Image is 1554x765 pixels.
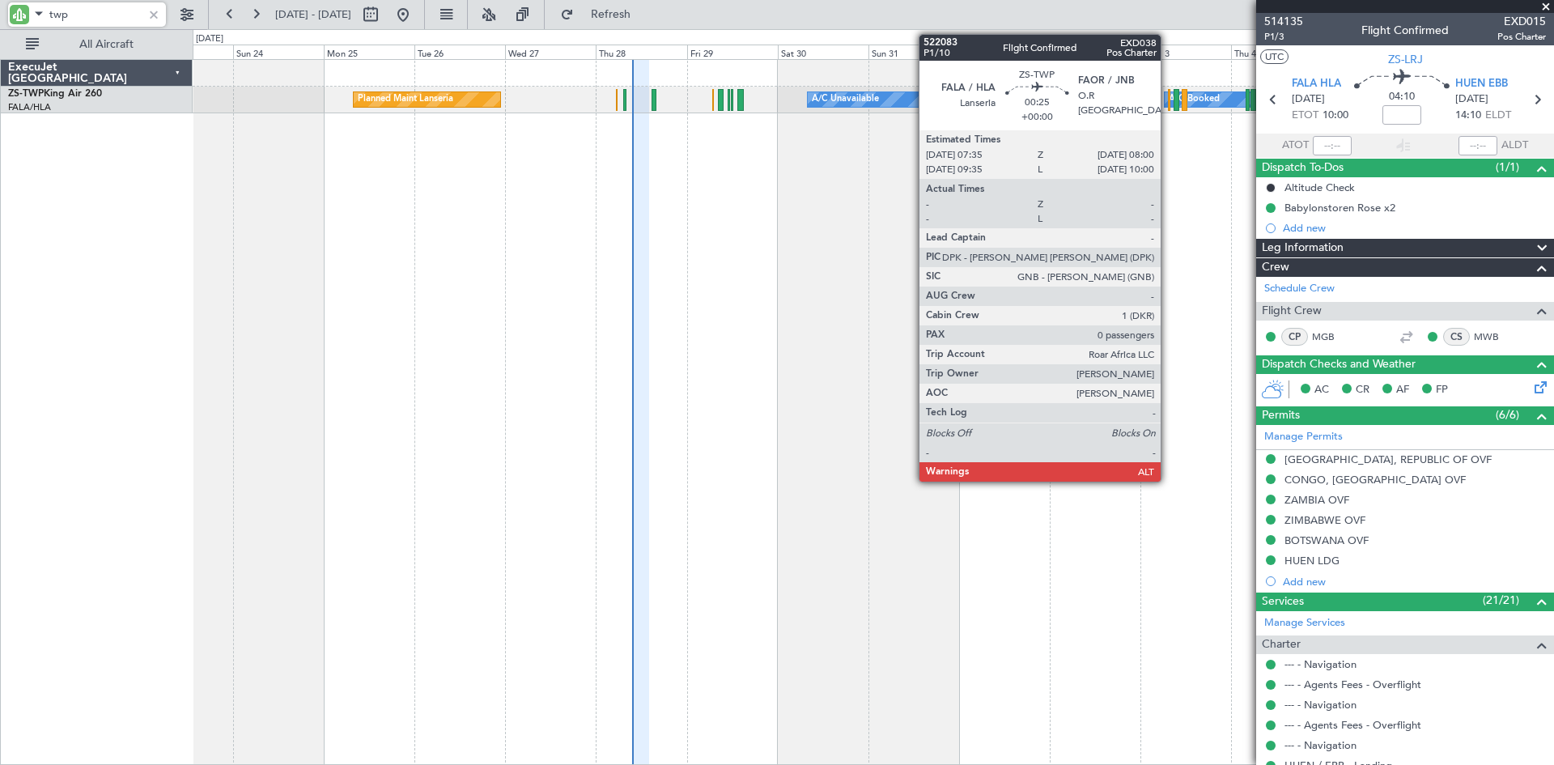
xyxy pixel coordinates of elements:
[1260,49,1289,64] button: UTC
[596,45,686,59] div: Thu 28
[275,7,351,22] span: [DATE] - [DATE]
[1284,678,1421,691] a: --- - Agents Fees - Overflight
[553,2,650,28] button: Refresh
[868,45,959,59] div: Sun 31
[1485,108,1511,124] span: ELDT
[1284,181,1355,194] div: Altitude Check
[1455,108,1481,124] span: 14:10
[1497,13,1546,30] span: EXD015
[1264,30,1303,44] span: P1/3
[18,32,176,57] button: All Aircraft
[505,45,596,59] div: Wed 27
[1284,554,1340,567] div: HUEN LDG
[1356,382,1369,398] span: CR
[1169,87,1220,112] div: A/C Booked
[1284,738,1357,752] a: --- - Navigation
[1455,76,1508,92] span: HUEN EBB
[1262,635,1301,654] span: Charter
[1284,657,1357,671] a: --- - Navigation
[1313,136,1352,155] input: --:--
[233,45,324,59] div: Sun 24
[1284,493,1349,507] div: ZAMBIA OVF
[1283,221,1546,235] div: Add new
[1496,159,1519,176] span: (1/1)
[1436,382,1448,398] span: FP
[1455,91,1488,108] span: [DATE]
[1262,159,1344,177] span: Dispatch To-Dos
[1284,473,1466,487] div: CONGO, [GEOGRAPHIC_DATA] OVF
[414,45,505,59] div: Tue 26
[1314,382,1329,398] span: AC
[1050,45,1140,59] div: Tue 2
[1284,698,1357,712] a: --- - Navigation
[1262,593,1304,611] span: Services
[49,2,142,27] input: A/C (Reg. or Type)
[1292,108,1318,124] span: ETOT
[1283,575,1546,589] div: Add new
[928,87,979,112] div: A/C Booked
[1361,22,1449,39] div: Flight Confirmed
[962,32,989,46] div: [DATE]
[1231,45,1322,59] div: Thu 4
[1262,406,1300,425] span: Permits
[1292,76,1341,92] span: FALA HLA
[577,9,645,20] span: Refresh
[1323,108,1348,124] span: 10:00
[1501,138,1528,154] span: ALDT
[1388,51,1423,68] span: ZS-LRJ
[324,45,414,59] div: Mon 25
[196,32,223,46] div: [DATE]
[959,45,1050,59] div: Mon 1
[1292,91,1325,108] span: [DATE]
[8,89,44,99] span: ZS-TWP
[1284,453,1492,466] div: [GEOGRAPHIC_DATA], REPUBLIC OF OVF
[1284,533,1369,547] div: BOTSWANA OVF
[1284,718,1421,732] a: --- - Agents Fees - Overflight
[42,39,171,50] span: All Aircraft
[1264,13,1303,30] span: 514135
[1474,329,1510,344] a: MWB
[1264,281,1335,297] a: Schedule Crew
[1312,329,1348,344] a: MGB
[778,45,868,59] div: Sat 30
[687,45,778,59] div: Fri 29
[1443,328,1470,346] div: CS
[1140,45,1231,59] div: Wed 3
[1396,382,1409,398] span: AF
[1284,513,1365,527] div: ZIMBABWE OVF
[1497,30,1546,44] span: Pos Charter
[358,87,453,112] div: Planned Maint Lanseria
[1281,328,1308,346] div: CP
[1264,615,1345,631] a: Manage Services
[1262,239,1344,257] span: Leg Information
[1483,592,1519,609] span: (21/21)
[8,101,51,113] a: FALA/HLA
[1262,258,1289,277] span: Crew
[1262,355,1416,374] span: Dispatch Checks and Weather
[1389,89,1415,105] span: 04:10
[812,87,879,112] div: A/C Unavailable
[1284,201,1395,215] div: Babylonstoren Rose x2
[1264,429,1343,445] a: Manage Permits
[1262,302,1322,321] span: Flight Crew
[8,89,102,99] a: ZS-TWPKing Air 260
[1496,406,1519,423] span: (6/6)
[1282,138,1309,154] span: ATOT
